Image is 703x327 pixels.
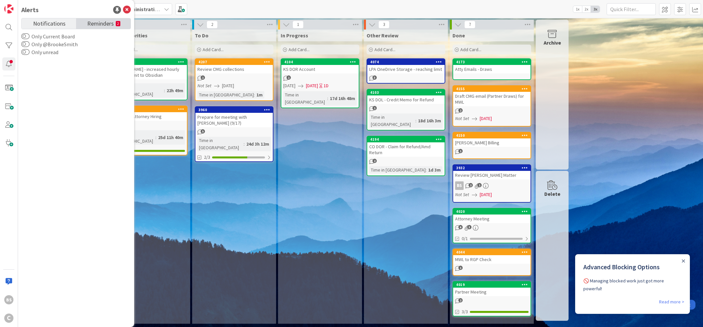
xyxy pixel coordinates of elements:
div: 22h 49m [165,87,185,94]
a: 4019Partner Meeting3/3 [452,281,531,317]
span: : [327,95,328,102]
span: 2/3 [204,154,210,161]
div: 4104 [284,60,359,64]
span: [DATE] [306,82,318,89]
span: 2 [469,183,473,187]
div: 4020 [456,209,531,214]
div: 1D [324,82,329,89]
a: 4155Draft CMG email (Partner Draws) for MWLNot Set[DATE] [452,85,531,127]
div: 3960 [198,108,273,112]
div: 4020Attorney Meeting [453,209,531,223]
div: 4150 [456,133,531,138]
div: Review [PERSON_NAME] Matter [453,171,531,179]
i: Not Set [455,192,469,197]
span: Reminders [87,18,114,28]
span: 2x [582,6,591,12]
div: 4074LPA OneDrive Storage - reaching limit [367,59,445,73]
span: 1 [477,183,482,187]
span: : [415,117,416,124]
span: : [164,87,165,94]
label: Only Current Board [21,32,75,40]
div: Time in [GEOGRAPHIC_DATA] [369,113,415,128]
div: 4019 [456,282,531,287]
div: BS [455,181,464,190]
div: KS DOL - Credit Memo for Refund [367,95,445,104]
span: : [426,166,427,174]
span: [DATE] [222,82,234,89]
span: Done [452,32,465,39]
span: Add Card... [460,47,481,52]
span: 2 [372,159,377,163]
div: 4020 [453,209,531,215]
span: [DATE] [283,82,295,89]
div: Time in [GEOGRAPHIC_DATA] [283,91,327,106]
div: Archive [544,39,561,47]
div: 4194 [367,136,445,142]
div: 3935 [110,106,187,112]
div: 3960Prepare for meeting with [PERSON_NAME] (9/17) [195,107,273,127]
span: 5 [201,129,205,133]
span: 1 [372,106,377,110]
span: 6 [458,225,463,229]
span: 1 [292,21,304,29]
div: 4155 [456,87,531,91]
div: [PERSON_NAME] - increased hourly wage - submit to Obsidian [110,65,187,79]
div: 4155Draft CMG email (Partner Draws) for MWL [453,86,531,106]
span: 2 [207,21,218,29]
div: 24d 3h 12m [245,140,271,148]
a: 3960Prepare for meeting with [PERSON_NAME] (9/17)Time in [GEOGRAPHIC_DATA]:24d 3h 12m2/3 [195,106,273,162]
div: Alerts [21,5,39,15]
a: 4203[PERSON_NAME] - increased hourly wage - submit to ObsidianTime in [GEOGRAPHIC_DATA]:22h 49m [109,58,188,100]
div: 1m [255,91,264,98]
span: 3 [378,21,390,29]
span: 2 [458,108,463,112]
span: : [155,134,156,141]
span: 3 [372,75,377,80]
button: Only @BrookeSmith [21,41,30,48]
div: C [4,314,13,323]
div: [PERSON_NAME] Billing [453,138,531,147]
span: To Do [195,32,209,39]
a: 4044MWL to RGP Check [452,249,531,276]
div: 17d 16h 48m [328,95,357,102]
input: Quick Filter... [607,3,656,15]
div: 4207 [198,60,273,64]
div: 4173 [456,60,531,64]
i: Not Set [197,83,211,89]
span: Add Card... [289,47,310,52]
div: 4019Partner Meeting [453,282,531,296]
span: Add Card... [374,47,395,52]
div: Time in [GEOGRAPHIC_DATA] [111,83,164,98]
div: Atty Emails - Draws [453,65,531,73]
div: Time in [GEOGRAPHIC_DATA] [369,166,426,174]
a: 4207Review CMG collectionsNot Set[DATE]Time in [GEOGRAPHIC_DATA]:1m [195,58,273,101]
div: 4194CO DOR - Claim for Refund/Amd Return [367,136,445,157]
div: 1d 3m [427,166,442,174]
span: 3/3 [462,308,468,315]
small: 2 [116,21,120,26]
div: 4203[PERSON_NAME] - increased hourly wage - submit to Obsidian [110,59,187,79]
span: 1x [573,6,582,12]
div: Draft CMG email (Partner Draws) for MWL [453,92,531,106]
div: 4173Atty Emails - Draws [453,59,531,73]
div: 3935 [112,107,187,112]
div: 4207 [195,59,273,65]
iframe: UserGuiding Product Updates Slide Out [575,254,690,314]
span: 3 [467,225,472,229]
div: 3935Associate Attorney Hiring [110,106,187,121]
div: Time in [GEOGRAPHIC_DATA] [197,137,244,151]
div: 4155 [453,86,531,92]
span: Other Review [367,32,398,39]
div: BS [453,181,531,190]
a: 4173Atty Emails - Draws [452,58,531,80]
a: 3932Review [PERSON_NAME] MatterBSNot Set[DATE] [452,164,531,203]
div: KS DOR Account [281,65,359,73]
div: 4044 [456,250,531,255]
span: [DATE] [480,115,492,122]
div: LPA OneDrive Storage - reaching limit [367,65,445,73]
div: Review CMG collections [195,65,273,73]
span: : [244,140,245,148]
span: Support [14,1,30,9]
